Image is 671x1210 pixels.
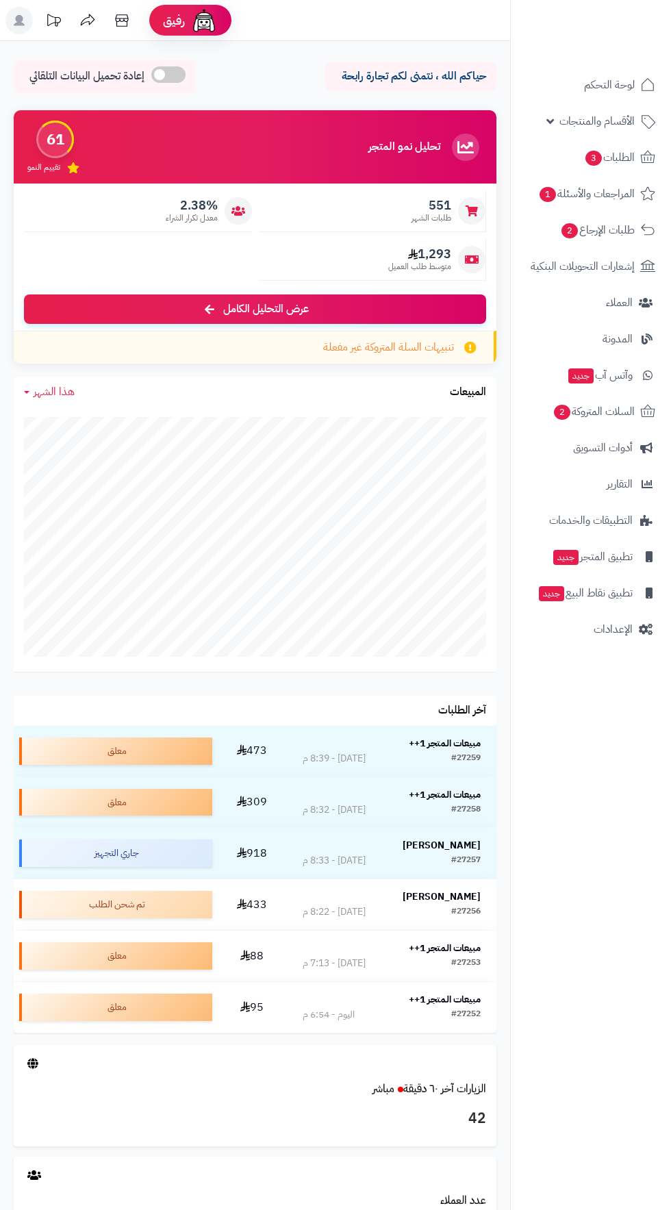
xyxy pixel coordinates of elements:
td: 433 [218,879,287,930]
span: 3 [585,151,602,166]
span: 1,293 [388,247,451,262]
div: #27256 [451,905,481,919]
strong: مبيعات المتجر 1++ [409,787,481,802]
a: عرض التحليل الكامل [24,294,486,324]
a: عدد العملاء [440,1192,486,1209]
h3: تحليل نمو المتجر [368,141,440,153]
div: معلق [19,994,212,1021]
strong: مبيعات المتجر 1++ [409,992,481,1007]
a: طلبات الإرجاع2 [519,214,663,247]
h3: آخر الطلبات [438,705,486,717]
td: 95 [218,982,287,1033]
span: عرض التحليل الكامل [223,301,309,317]
span: المدونة [603,329,633,349]
img: logo-2.png [578,37,658,66]
div: جاري التجهيز [19,840,212,867]
a: الإعدادات [519,613,663,646]
div: [DATE] - 8:22 م [303,905,366,919]
a: التطبيقات والخدمات [519,504,663,537]
span: رفيق [163,12,185,29]
strong: [PERSON_NAME] [403,838,481,853]
div: تم شحن الطلب [19,891,212,918]
span: 2 [561,223,578,238]
strong: مبيعات المتجر 1++ [409,941,481,955]
div: #27252 [451,1008,481,1022]
span: تنبيهات السلة المتروكة غير مفعلة [323,340,454,355]
span: أدوات التسويق [573,438,633,457]
td: 473 [218,726,287,777]
a: تطبيق المتجرجديد [519,540,663,573]
span: متوسط طلب العميل [388,261,451,273]
span: جديد [568,368,594,383]
div: [DATE] - 7:13 م [303,957,366,970]
span: طلبات الإرجاع [560,220,635,240]
span: تقييم النمو [27,162,60,173]
a: تحديثات المنصة [36,7,71,38]
div: معلق [19,789,212,816]
a: أدوات التسويق [519,431,663,464]
span: السلات المتروكة [553,402,635,421]
strong: مبيعات المتجر 1++ [409,736,481,751]
div: معلق [19,738,212,765]
div: #27253 [451,957,481,970]
div: اليوم - 6:54 م [303,1008,355,1022]
div: [DATE] - 8:33 م [303,854,366,868]
span: معدل تكرار الشراء [166,212,218,224]
span: التقارير [607,475,633,494]
span: طلبات الشهر [412,212,451,224]
span: هذا الشهر [34,383,75,400]
a: تطبيق نقاط البيعجديد [519,577,663,609]
a: الطلبات3 [519,141,663,174]
span: الأقسام والمنتجات [559,112,635,131]
h3: المبيعات [450,386,486,399]
span: الإعدادات [594,620,633,639]
span: التطبيقات والخدمات [549,511,633,530]
div: [DATE] - 8:32 م [303,803,366,817]
a: الزيارات آخر ٦٠ دقيقةمباشر [372,1081,486,1097]
td: 309 [218,777,287,828]
div: [DATE] - 8:39 م [303,752,366,766]
a: إشعارات التحويلات البنكية [519,250,663,283]
span: لوحة التحكم [584,75,635,94]
span: وآتس آب [567,366,633,385]
span: العملاء [606,293,633,312]
a: هذا الشهر [24,384,75,400]
a: وآتس آبجديد [519,359,663,392]
span: 2 [554,405,570,420]
td: 88 [218,931,287,981]
h3: 42 [24,1107,486,1131]
span: إعادة تحميل البيانات التلقائي [29,68,144,84]
a: السلات المتروكة2 [519,395,663,428]
div: #27257 [451,854,481,868]
div: معلق [19,942,212,970]
img: ai-face.png [190,7,218,34]
span: تطبيق نقاط البيع [537,583,633,603]
a: التقارير [519,468,663,501]
td: 918 [218,828,287,879]
span: 1 [540,187,556,202]
div: #27259 [451,752,481,766]
p: حياكم الله ، نتمنى لكم تجارة رابحة [335,68,486,84]
div: #27258 [451,803,481,817]
small: مباشر [372,1081,394,1097]
a: لوحة التحكم [519,68,663,101]
span: جديد [553,550,579,565]
span: الطلبات [584,148,635,167]
a: المدونة [519,323,663,355]
span: 551 [412,198,451,213]
a: المراجعات والأسئلة1 [519,177,663,210]
span: 2.38% [166,198,218,213]
span: جديد [539,586,564,601]
a: العملاء [519,286,663,319]
span: تطبيق المتجر [552,547,633,566]
span: المراجعات والأسئلة [538,184,635,203]
strong: [PERSON_NAME] [403,890,481,904]
span: إشعارات التحويلات البنكية [531,257,635,276]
